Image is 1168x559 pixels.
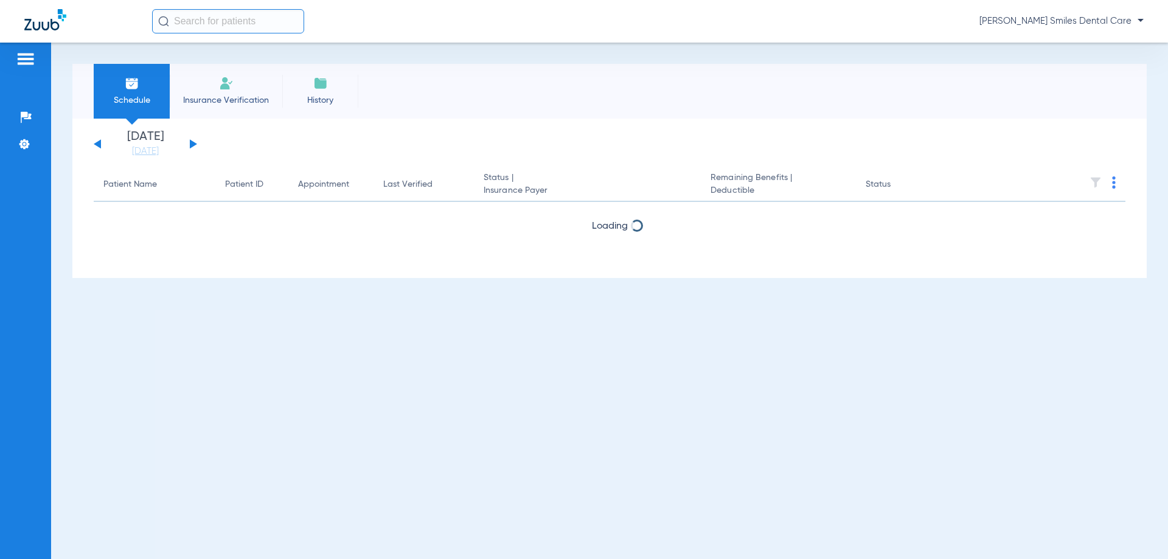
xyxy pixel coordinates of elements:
[158,16,169,27] img: Search Icon
[592,221,628,231] span: Loading
[298,178,364,191] div: Appointment
[125,76,139,91] img: Schedule
[291,94,349,106] span: History
[1112,176,1116,189] img: group-dot-blue.svg
[16,52,35,66] img: hamburger-icon
[484,184,691,197] span: Insurance Payer
[298,178,349,191] div: Appointment
[152,9,304,33] input: Search for patients
[474,168,701,202] th: Status |
[701,168,855,202] th: Remaining Benefits |
[225,178,279,191] div: Patient ID
[383,178,433,191] div: Last Verified
[24,9,66,30] img: Zuub Logo
[979,15,1144,27] span: [PERSON_NAME] Smiles Dental Care
[313,76,328,91] img: History
[383,178,464,191] div: Last Verified
[103,94,161,106] span: Schedule
[179,94,273,106] span: Insurance Verification
[103,178,206,191] div: Patient Name
[103,178,157,191] div: Patient Name
[225,178,263,191] div: Patient ID
[109,131,182,158] li: [DATE]
[219,76,234,91] img: Manual Insurance Verification
[109,145,182,158] a: [DATE]
[711,184,846,197] span: Deductible
[1090,176,1102,189] img: filter.svg
[856,168,938,202] th: Status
